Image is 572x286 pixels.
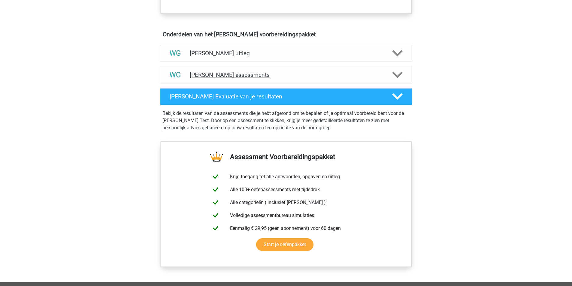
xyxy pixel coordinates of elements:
a: uitleg [PERSON_NAME] uitleg [158,45,415,62]
img: watson glaser uitleg [168,46,183,61]
img: watson glaser assessments [168,67,183,83]
a: assessments [PERSON_NAME] assessments [158,67,415,83]
h4: [PERSON_NAME] uitleg [190,50,383,57]
h4: [PERSON_NAME] Evaluatie van je resultaten [170,93,383,100]
p: Bekijk de resultaten van de assessments die je hebt afgerond om te bepalen of je optimaal voorber... [162,110,410,131]
a: [PERSON_NAME] Evaluatie van je resultaten [158,88,415,105]
h4: Onderdelen van het [PERSON_NAME] voorbereidingspakket [163,31,410,38]
a: Start je oefenpakket [256,238,313,251]
h4: [PERSON_NAME] assessments [190,71,383,78]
